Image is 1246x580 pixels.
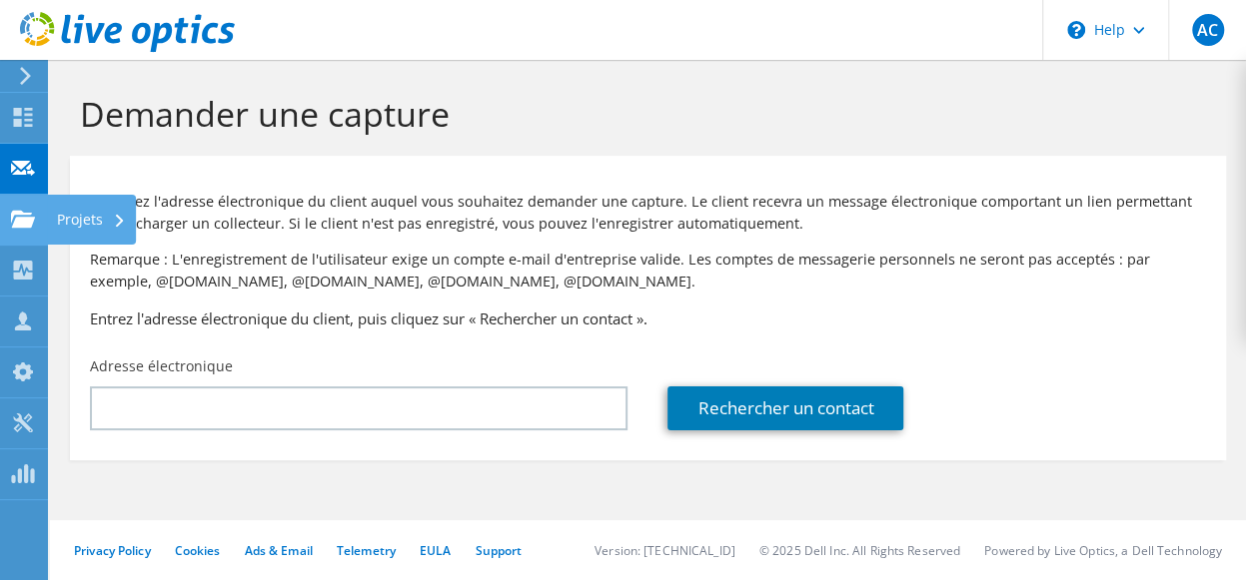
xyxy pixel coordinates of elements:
[1067,21,1085,39] svg: \n
[420,542,451,559] a: EULA
[175,542,221,559] a: Cookies
[595,542,735,559] li: Version: [TECHNICAL_ID]
[667,386,903,430] a: Rechercher un contact
[1192,14,1224,46] span: AC
[984,542,1222,559] li: Powered by Live Optics, a Dell Technology
[74,542,151,559] a: Privacy Policy
[475,542,522,559] a: Support
[80,93,1206,135] h1: Demander une capture
[245,542,313,559] a: Ads & Email
[90,356,233,376] label: Adresse électronique
[337,542,396,559] a: Telemetry
[759,542,960,559] li: © 2025 Dell Inc. All Rights Reserved
[90,249,1206,292] p: Remarque : L'enregistrement de l'utilisateur exige un compte e-mail d'entreprise valide. Les comp...
[90,307,1206,329] h3: Entrez l'adresse électronique du client, puis cliquez sur « Rechercher un contact ».
[90,191,1206,235] p: Saisissez l'adresse électronique du client auquel vous souhaitez demander une capture. Le client ...
[47,195,136,245] div: Projets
